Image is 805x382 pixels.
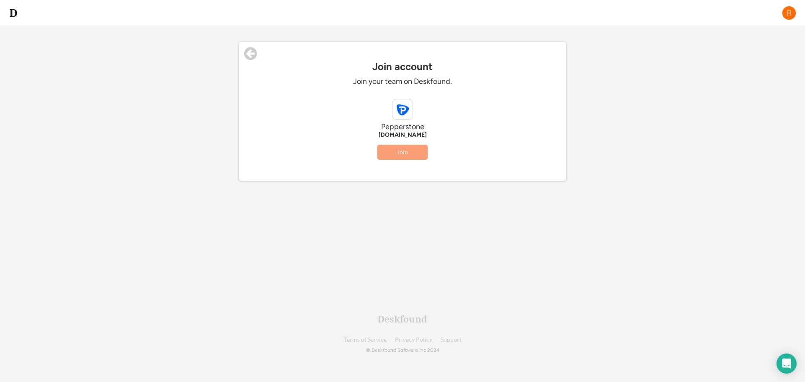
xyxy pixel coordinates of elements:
[441,337,462,343] a: Support
[392,99,413,120] img: pepperstone.com
[776,353,797,374] div: Open Intercom Messenger
[8,8,18,18] img: d-whitebg.png
[378,314,427,324] div: Deskfound
[277,132,528,138] div: [DOMAIN_NAME]
[377,145,428,160] button: Join
[782,5,797,21] img: R.png
[344,337,387,343] a: Terms of Service
[395,337,432,343] a: Privacy Policy
[277,77,528,86] div: Join your team on Deskfound.
[277,122,528,132] div: Pepperstone
[239,61,566,73] div: Join account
